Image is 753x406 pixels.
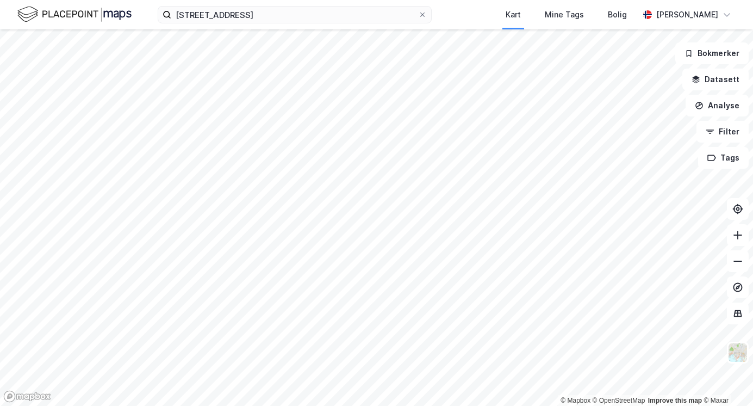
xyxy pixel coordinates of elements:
button: Tags [698,147,749,169]
input: Søk på adresse, matrikkel, gårdeiere, leietakere eller personer [171,7,418,23]
div: Mine Tags [545,8,584,21]
a: OpenStreetMap [593,397,645,404]
div: Bolig [608,8,627,21]
img: Z [727,342,748,363]
div: Kart [506,8,521,21]
button: Datasett [682,69,749,90]
button: Analyse [686,95,749,116]
a: Mapbox homepage [3,390,51,403]
a: Improve this map [648,397,702,404]
button: Bokmerker [675,42,749,64]
div: [PERSON_NAME] [656,8,718,21]
iframe: Chat Widget [699,354,753,406]
a: Mapbox [561,397,590,404]
img: logo.f888ab2527a4732fd821a326f86c7f29.svg [17,5,132,24]
button: Filter [696,121,749,143]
